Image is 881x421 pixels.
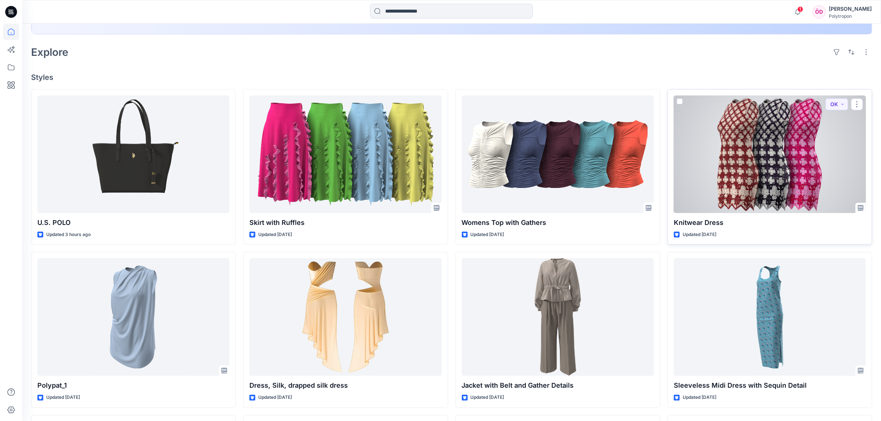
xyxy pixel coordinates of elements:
p: Updated [DATE] [683,394,716,401]
p: Womens Top with Gathers [462,218,654,228]
a: U.S. POLO [37,95,229,213]
p: Updated [DATE] [683,231,716,239]
p: Skirt with Ruffles [249,218,441,228]
a: Sleeveless Midi Dress with Sequin Detail [674,258,866,376]
p: Sleeveless Midi Dress with Sequin Detail [674,380,866,391]
a: Womens Top with Gathers [462,95,654,213]
a: Knitwear Dress [674,95,866,213]
a: Dress, Silk, drapped silk dress [249,258,441,376]
p: Knitwear Dress [674,218,866,228]
p: Updated [DATE] [471,231,504,239]
div: [PERSON_NAME] [829,4,872,13]
div: Polytropon [829,13,872,19]
h4: Styles [31,73,872,82]
p: Jacket with Belt and Gather Details [462,380,654,391]
a: Jacket with Belt and Gather Details [462,258,654,376]
h2: Explore [31,46,68,58]
p: Updated [DATE] [258,394,292,401]
p: Updated [DATE] [471,394,504,401]
p: Dress, Silk, drapped silk dress [249,380,441,391]
a: Skirt with Ruffles [249,95,441,213]
p: Polypat_1 [37,380,229,391]
p: Updated [DATE] [258,231,292,239]
a: Polypat_1 [37,258,229,376]
p: Updated [DATE] [46,394,80,401]
p: U.S. POLO [37,218,229,228]
div: ÖD [813,5,826,18]
p: Updated 3 hours ago [46,231,91,239]
span: 1 [797,6,803,12]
